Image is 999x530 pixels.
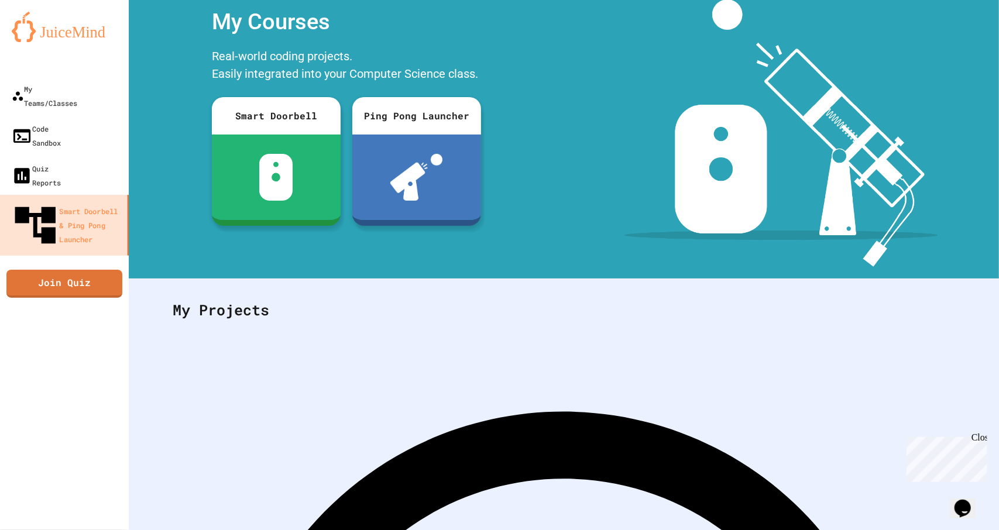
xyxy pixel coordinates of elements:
img: ppl-with-ball.png [390,154,442,201]
img: logo-orange.svg [12,12,117,42]
div: Real-world coding projects. Easily integrated into your Computer Science class. [206,44,487,88]
a: Join Quiz [6,270,122,298]
div: My Projects [161,287,967,333]
iframe: chat widget [950,483,987,518]
iframe: chat widget [902,432,987,482]
div: Code Sandbox [12,122,61,150]
div: Chat with us now!Close [5,5,81,74]
div: Ping Pong Launcher [352,97,481,135]
img: sdb-white.svg [259,154,293,201]
div: Quiz Reports [12,161,61,190]
div: Smart Doorbell & Ping Pong Launcher [11,201,123,249]
div: Smart Doorbell [212,97,341,135]
div: My Teams/Classes [12,82,77,110]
